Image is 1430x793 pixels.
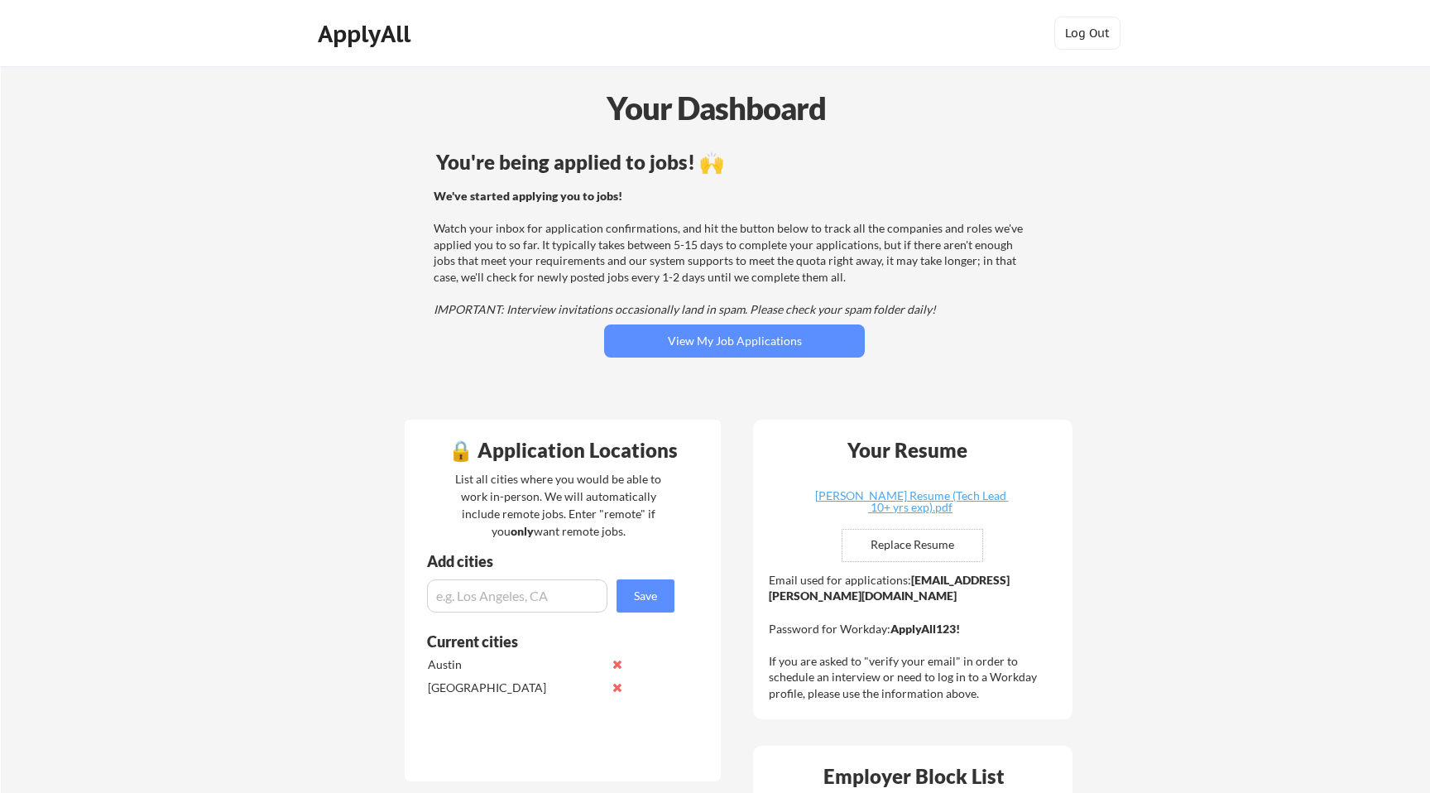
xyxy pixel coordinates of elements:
div: [PERSON_NAME] Resume (Tech Lead 10+ yrs exp).pdf [812,490,1009,513]
div: Austin [428,656,602,673]
em: IMPORTANT: Interview invitations occasionally land in spam. Please check your spam folder daily! [434,302,936,316]
strong: ApplyAll123! [890,622,960,636]
strong: only [511,524,534,538]
div: 🔒 Application Locations [409,440,717,460]
div: ApplyAll [318,20,415,48]
div: Watch your inbox for application confirmations, and hit the button below to track all the compani... [434,188,1030,318]
div: [GEOGRAPHIC_DATA] [428,680,602,696]
div: List all cities where you would be able to work in-person. We will automatically include remote j... [444,470,672,540]
strong: [EMAIL_ADDRESS][PERSON_NAME][DOMAIN_NAME] [769,573,1010,603]
div: Email used for applications: Password for Workday: If you are asked to "verify your email" in ord... [769,572,1061,702]
a: [PERSON_NAME] Resume (Tech Lead 10+ yrs exp).pdf [812,490,1009,516]
strong: We've started applying you to jobs! [434,189,622,203]
div: Add cities [427,554,679,569]
button: Save [617,579,674,613]
button: Log Out [1054,17,1120,50]
button: View My Job Applications [604,324,865,358]
div: Your Dashboard [2,84,1430,132]
div: You're being applied to jobs! 🙌 [436,152,1033,172]
input: e.g. Los Angeles, CA [427,579,607,613]
div: Your Resume [825,440,989,460]
div: Current cities [427,634,656,649]
div: Employer Block List [760,767,1068,786]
